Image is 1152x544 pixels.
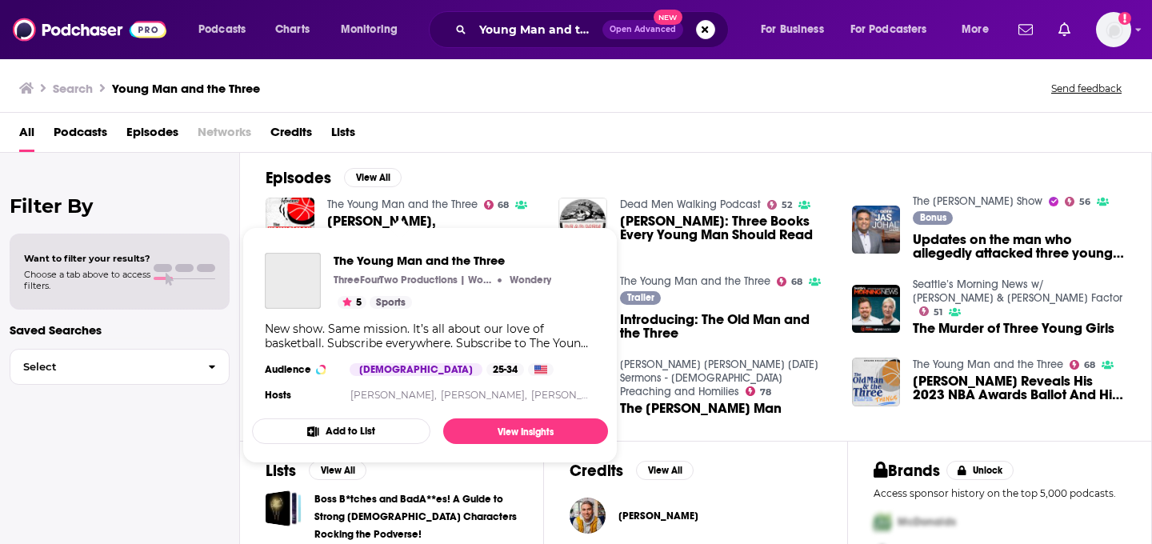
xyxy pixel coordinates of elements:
[919,306,942,316] a: 51
[1084,362,1095,369] span: 68
[1070,360,1095,370] a: 68
[570,461,694,481] a: CreditsView All
[24,269,150,291] span: Choose a tab above to access filters.
[252,418,430,444] button: Add to List
[558,198,607,246] img: Noah Wing: Three Books Every Young Man Should Read
[265,363,337,376] h3: Audience
[19,119,34,152] a: All
[344,168,402,187] button: View All
[620,402,782,415] a: The Rich Young Man
[620,214,833,242] span: [PERSON_NAME]: Three Books Every Young Man Should Read
[620,274,770,288] a: The Young Man and the Three
[850,18,927,41] span: For Podcasters
[934,309,942,316] span: 51
[10,349,230,385] button: Select
[126,119,178,152] span: Episodes
[506,274,551,286] a: WonderyWondery
[338,296,366,309] button: 5
[962,18,989,41] span: More
[10,362,195,372] span: Select
[570,490,822,542] button: Jason GallagherJason Gallagher
[498,202,509,209] span: 68
[1096,12,1131,47] span: Logged in as hannahlevine
[330,17,418,42] button: open menu
[54,119,107,152] a: Podcasts
[654,10,682,25] span: New
[1096,12,1131,47] img: User Profile
[334,274,494,286] p: ThreeFourTwo Productions | Wondery
[510,274,551,286] p: Wondery
[13,14,166,45] img: Podchaser - Follow, Share and Rate Podcasts
[898,515,956,529] span: McDonalds
[266,168,402,188] a: EpisodesView All
[275,18,310,41] span: Charts
[618,510,698,522] a: Jason Gallagher
[327,214,540,242] a: Moses Moody, Peyton Watson, and Cam Johnson | The Young Man and the Three
[913,233,1126,260] a: Updates on the man who allegedly attacked three young women on the Skytrain
[266,168,331,188] h2: Episodes
[1046,82,1126,95] button: Send feedback
[627,293,654,302] span: Trailer
[913,322,1114,335] a: The Murder of Three Young Girls
[570,498,606,534] img: Jason Gallagher
[791,278,802,286] span: 68
[913,194,1042,208] a: The Jas Johal Show
[370,296,412,309] a: Sports
[913,358,1063,371] a: The Young Man and the Three
[950,17,1009,42] button: open menu
[913,374,1126,402] a: JJ Reveals His 2023 NBA Awards Ballot And His Official Vote For MVP | The Old Man And The Three T...
[620,198,761,211] a: Dead Men Walking Podcast
[265,322,595,350] div: New show. Same mission. It’s all about our love of basketball. Subscribe everywhere. Subscribe to...
[1118,12,1131,25] svg: Add a profile image
[331,119,355,152] span: Lists
[486,363,524,376] div: 25-34
[1096,12,1131,47] button: Show profile menu
[270,119,312,152] a: Credits
[1012,16,1039,43] a: Show notifications dropdown
[266,490,302,526] a: Boss B*tches and BadA**es! A Guide to Strong Female Characters Rocking the Podverse!
[852,206,901,254] img: Updates on the man who allegedly attacked three young women on the Skytrain
[266,198,314,246] img: Moses Moody, Peyton Watson, and Cam Johnson | The Young Man and the Three
[1079,198,1090,206] span: 56
[53,81,93,96] h3: Search
[746,386,771,396] a: 78
[852,285,901,334] img: The Murder of Three Young Girls
[874,487,1126,499] p: Access sponsor history on the top 5,000 podcasts.
[350,389,437,401] a: [PERSON_NAME],
[874,461,940,481] h2: Brands
[1052,16,1077,43] a: Show notifications dropdown
[187,17,266,42] button: open menu
[777,277,802,286] a: 68
[618,510,698,522] span: [PERSON_NAME]
[620,402,782,415] span: The [PERSON_NAME] Man
[636,461,694,480] button: View All
[620,313,833,340] a: Introducing: The Old Man and the Three
[327,214,540,242] span: [PERSON_NAME], [PERSON_NAME], and [PERSON_NAME] | The [PERSON_NAME] Man and the Three
[112,81,260,96] h3: Young Man and the Three
[610,26,676,34] span: Open Advanced
[620,358,818,398] a: Bishop Barron’s Sunday Sermons - Catholic Preaching and Homilies
[24,253,150,264] span: Want to filter your results?
[350,363,482,376] div: [DEMOGRAPHIC_DATA]
[327,198,478,211] a: The Young Man and the Three
[761,18,824,41] span: For Business
[314,490,518,543] a: Boss B*tches and BadA**es! A Guide to Strong [DEMOGRAPHIC_DATA] Characters Rocking the Podverse!
[334,253,551,268] span: The Young Man and the Three
[867,506,898,538] img: First Pro Logo
[444,11,744,48] div: Search podcasts, credits, & more...
[602,20,683,39] button: Open AdvancedNew
[198,18,246,41] span: Podcasts
[198,119,251,152] span: Networks
[946,461,1014,480] button: Unlock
